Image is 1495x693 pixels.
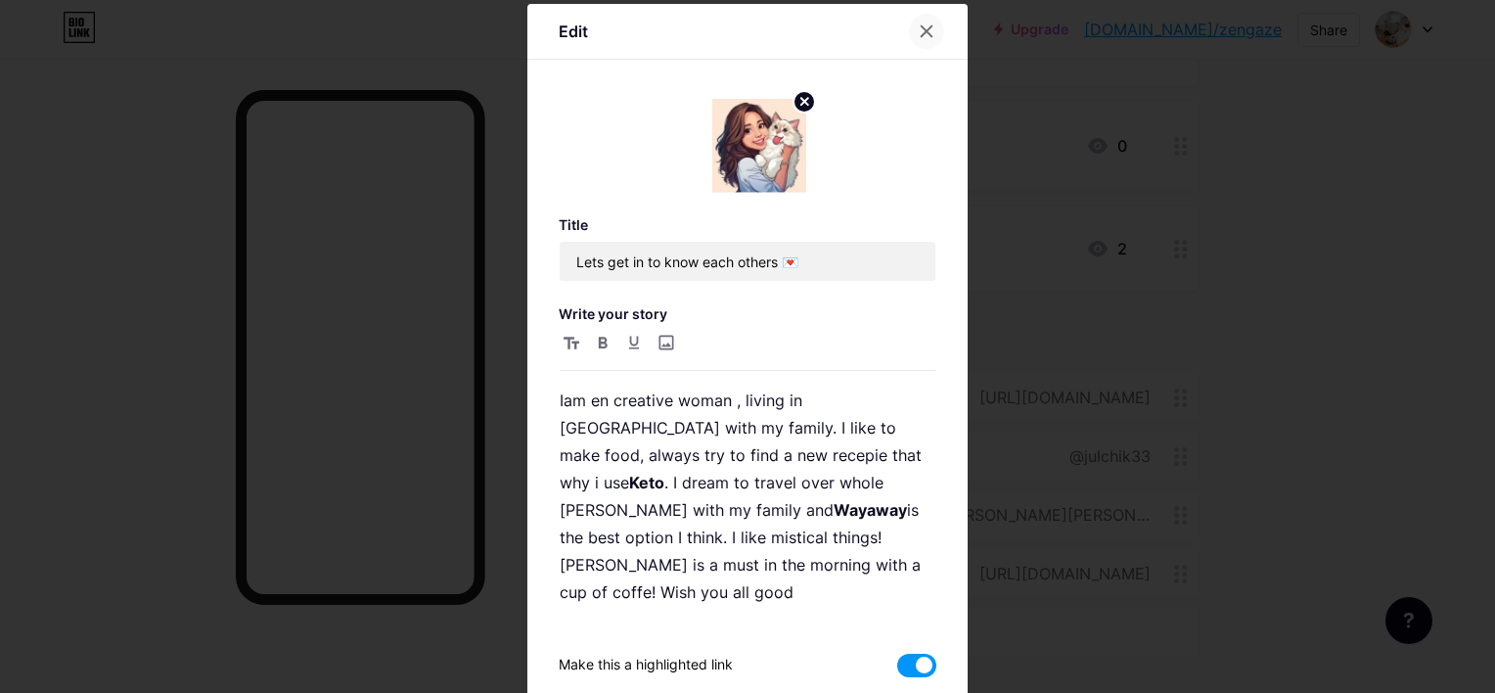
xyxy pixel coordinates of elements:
[559,654,733,677] div: Make this a highlighted link
[712,99,806,193] img: link_thumbnail
[560,242,935,281] input: Title
[560,387,935,606] p: Iam en creative woman , living in [GEOGRAPHIC_DATA] with my family. I like to make food, always t...
[559,20,588,43] div: Edit
[629,473,664,492] strong: Keto
[559,216,936,233] h3: Title
[834,500,907,520] strong: Wayaway
[559,305,936,322] h3: Write your story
